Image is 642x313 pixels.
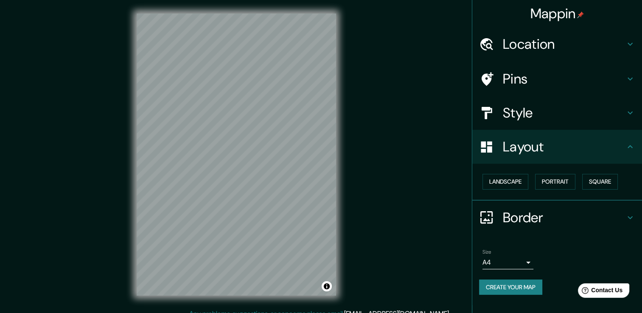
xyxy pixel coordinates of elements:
[566,280,633,304] iframe: Help widget launcher
[530,5,584,22] h4: Mappin
[472,27,642,61] div: Location
[472,62,642,96] div: Pins
[479,279,542,295] button: Create your map
[503,70,625,87] h4: Pins
[503,36,625,53] h4: Location
[482,248,491,255] label: Size
[503,138,625,155] h4: Layout
[503,104,625,121] h4: Style
[577,11,584,18] img: pin-icon.png
[535,174,575,190] button: Portrait
[582,174,618,190] button: Square
[472,201,642,235] div: Border
[137,14,336,296] canvas: Map
[322,281,332,291] button: Toggle attribution
[472,96,642,130] div: Style
[503,209,625,226] h4: Border
[472,130,642,164] div: Layout
[482,174,528,190] button: Landscape
[482,256,533,269] div: A4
